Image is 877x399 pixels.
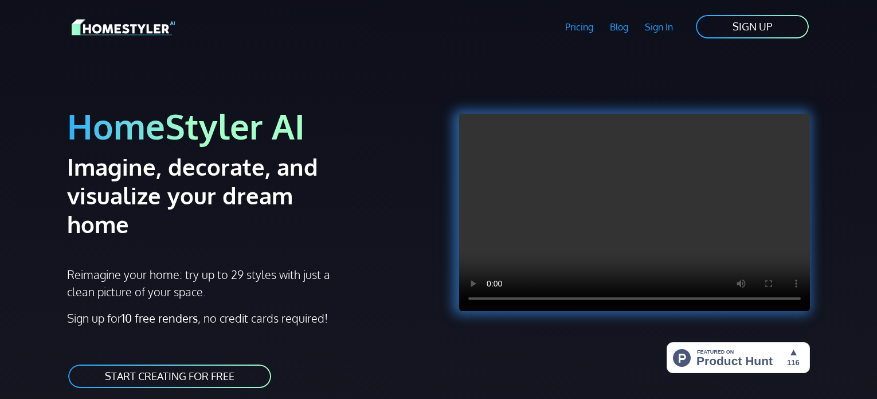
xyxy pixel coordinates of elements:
[636,14,681,40] a: Sign In
[67,363,272,389] a: START CREATING FOR FREE
[667,342,810,373] img: HomeStyler AI - Interior Design Made Easy: One Click to Your Dream Home | Product Hunt
[67,104,432,148] h1: HomeStyler AI
[67,309,432,327] p: Sign up for , no credit cards required!
[601,14,636,40] a: Blog
[67,152,359,238] h2: Imagine, decorate, and visualize your dream home
[122,311,198,326] strong: 10 free renders
[67,266,340,300] p: Reimagine your home: try up to 29 styles with just a clean picture of your space.
[695,14,810,40] a: SIGN UP
[72,17,175,37] img: HomeStyler AI logo
[557,14,602,40] a: Pricing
